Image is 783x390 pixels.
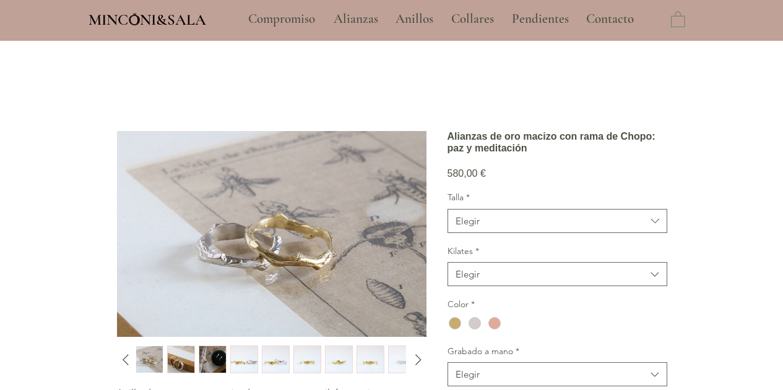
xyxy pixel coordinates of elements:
button: Miniatura: Alianzas de oro artesanales Barcelona [199,345,227,373]
img: Miniatura: Alianzas de oro artesanales Barcelona [326,346,352,373]
button: Miniatura: Alianzas de oro artesanales Barcelona [230,345,258,373]
a: Compromiso [239,4,324,35]
button: Miniatura: Alianzas de oro artesanales Barcelona [388,345,416,373]
img: Miniatura: Alianzas de oro artesanales Barcelona [357,346,384,373]
button: Talla [448,209,667,233]
img: Minconi Sala [129,13,140,25]
a: MINCONI&SALA [89,8,206,28]
button: Miniatura: Alianzas de oro artesanales Barcelona [357,345,384,373]
button: Alianzas de oro artesanales BarcelonaAgrandar [116,130,427,337]
div: Elegir [456,214,480,227]
img: Miniatura: Alianzas de oro artesanales Barcelona [389,346,415,373]
button: Miniatura: Alianzas de oro artesanales Barcelona [262,345,290,373]
h1: Alianzas de oro macizo con rama de Chopo: paz y meditación [448,130,667,154]
p: Collares [445,4,500,35]
button: Miniatura: Alianzas de oro artesanales Barcelona [293,345,321,373]
img: Miniatura: Alianzas de oro artesanales Barcelona [136,346,163,373]
label: Grabado a mano [448,345,667,358]
legend: Color [448,299,475,311]
button: Grabado a mano [448,362,667,386]
a: Collares [442,4,503,35]
a: Pendientes [503,4,577,35]
img: Miniatura: Alianzas de oro artesanales Barcelona [168,346,194,373]
img: Alianzas de oro artesanales Barcelona [117,131,426,337]
p: Contacto [580,4,640,35]
button: Miniatura: Alianzas de oro artesanales Barcelona [325,345,353,373]
p: Alianzas [327,4,384,35]
img: Miniatura: Alianzas de oro artesanales Barcelona [262,346,289,373]
span: MINCONI&SALA [89,11,206,29]
button: Kilates [448,262,667,286]
p: Pendientes [506,4,575,35]
label: Talla [448,192,667,204]
div: Elegir [456,368,480,381]
button: Miniatura: Alianzas de oro artesanales Barcelona [136,345,163,373]
p: Anillos [389,4,439,35]
p: Compromiso [242,4,321,35]
nav: Sitio [215,4,668,35]
div: Elegir [456,268,480,281]
a: Contacto [577,4,644,35]
button: Miniatura: Alianzas de oro artesanales Barcelona [167,345,195,373]
label: Kilates [448,245,667,258]
a: Anillos [386,4,442,35]
img: Miniatura: Alianzas de oro artesanales Barcelona [294,346,321,373]
a: Alianzas [324,4,386,35]
span: 580,00 € [448,168,486,179]
img: Miniatura: Alianzas de oro artesanales Barcelona [199,346,226,373]
img: Miniatura: Alianzas de oro artesanales Barcelona [231,346,257,373]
